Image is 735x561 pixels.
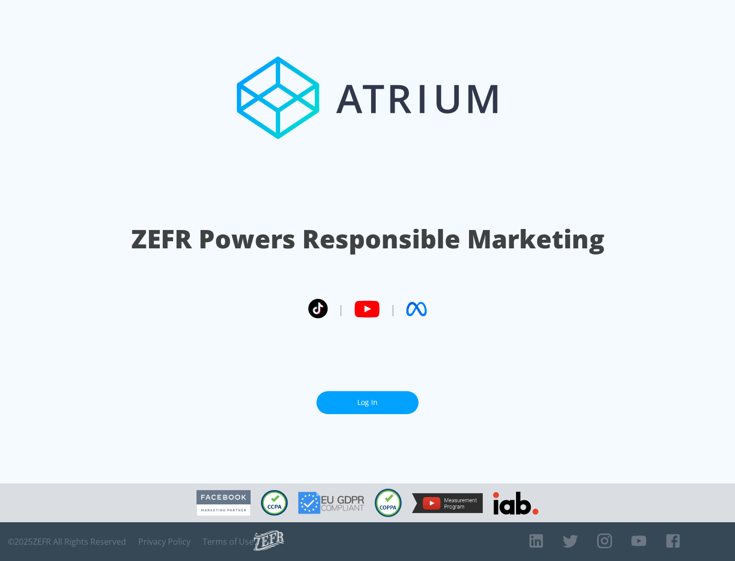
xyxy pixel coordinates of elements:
img: CCPA Compliant [261,490,288,516]
img: YouTube Measurement Program [412,493,483,513]
img: COPPA Compliant [375,489,402,517]
span: | [390,301,396,317]
a: Privacy Policy [138,537,190,547]
img: IAB [493,492,538,515]
span: | [338,301,344,317]
span: © 2025 ZEFR All Rights Reserved [8,537,126,547]
img: Facebook Marketing Partner [197,490,251,516]
img: GDPR Compliant [298,492,364,514]
a: Terms of Use [203,537,254,547]
h1: ZEFR Powers Responsible Marketing [131,221,604,257]
a: Log In [316,391,419,414]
